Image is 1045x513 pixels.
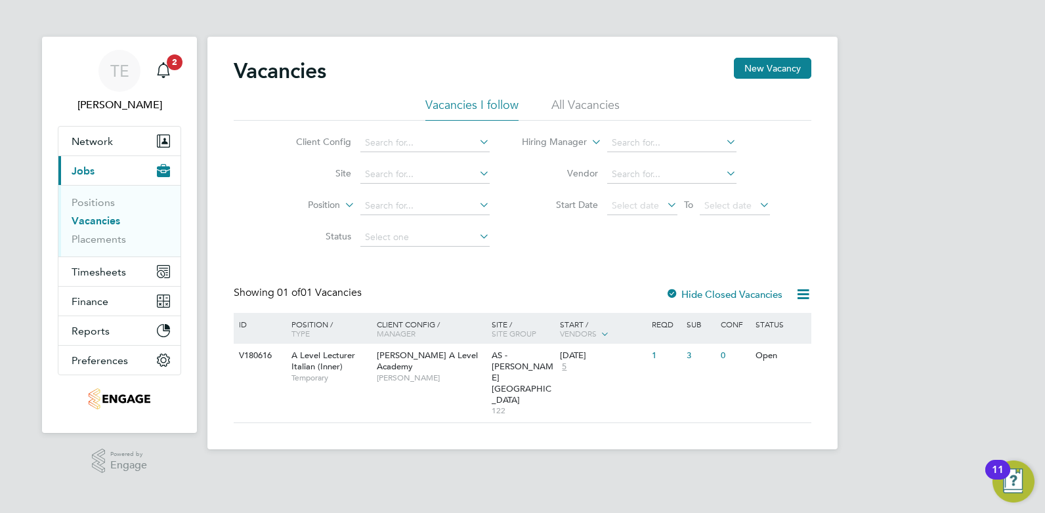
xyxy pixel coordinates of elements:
nav: Main navigation [42,37,197,433]
span: 122 [492,405,554,416]
a: TE[PERSON_NAME] [58,50,181,113]
span: AS - [PERSON_NAME][GEOGRAPHIC_DATA] [492,350,553,405]
div: Sub [683,313,717,335]
input: Search for... [360,134,490,152]
span: Network [72,135,113,148]
span: Tom Ellis [58,97,181,113]
input: Search for... [360,197,490,215]
span: Timesheets [72,266,126,278]
button: Finance [58,287,181,316]
span: Site Group [492,328,536,339]
span: Preferences [72,354,128,367]
div: Client Config / [373,313,488,344]
span: Vendors [560,328,597,339]
li: All Vacancies [551,97,620,121]
div: Reqd [649,313,683,335]
span: A Level Lecturer Italian (Inner) [291,350,355,372]
a: Placements [72,233,126,245]
a: Powered byEngage [92,449,148,474]
span: Select date [704,199,752,211]
label: Status [276,230,351,242]
label: Hiring Manager [511,136,587,149]
div: Open [752,344,809,368]
a: Vacancies [72,215,120,227]
button: Preferences [58,346,181,375]
label: Position [265,199,340,212]
label: Vendor [522,167,598,179]
span: To [680,196,697,213]
div: ID [236,313,282,335]
input: Search for... [607,134,736,152]
span: Finance [72,295,108,308]
span: Reports [72,325,110,337]
label: Client Config [276,136,351,148]
span: TE [110,62,129,79]
span: 5 [560,361,568,373]
button: Jobs [58,156,181,185]
div: Conf [717,313,752,335]
button: New Vacancy [734,58,811,79]
li: Vacancies I follow [425,97,519,121]
button: Timesheets [58,257,181,286]
button: Network [58,127,181,155]
input: Search for... [607,165,736,184]
span: 01 Vacancies [277,286,362,299]
span: Type [291,328,310,339]
div: 3 [683,344,717,368]
a: 2 [150,50,177,92]
div: Status [752,313,809,335]
span: Select date [612,199,659,211]
label: Hide Closed Vacancies [666,288,782,300]
div: V180616 [236,344,282,368]
input: Search for... [360,165,490,184]
span: Temporary [291,373,370,383]
span: Engage [110,460,147,471]
div: Start / [557,313,649,346]
div: 1 [649,344,683,368]
span: [PERSON_NAME] [377,373,485,383]
label: Start Date [522,199,598,211]
span: Jobs [72,165,95,177]
div: Position / [282,313,373,344]
span: Powered by [110,449,147,460]
div: 0 [717,344,752,368]
img: jjfox-logo-retina.png [89,388,150,409]
span: [PERSON_NAME] A Level Academy [377,350,478,372]
div: [DATE] [560,350,645,361]
span: Manager [377,328,416,339]
div: 11 [992,470,1004,487]
input: Select one [360,228,490,247]
a: Go to home page [58,388,181,409]
div: Site / [488,313,557,344]
div: Showing [234,286,364,300]
a: Positions [72,196,115,209]
button: Open Resource Center, 11 new notifications [992,461,1034,503]
span: 01 of [277,286,301,299]
label: Site [276,167,351,179]
div: Jobs [58,185,181,256]
button: Reports [58,316,181,345]
span: 2 [167,54,182,70]
h2: Vacancies [234,58,326,84]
